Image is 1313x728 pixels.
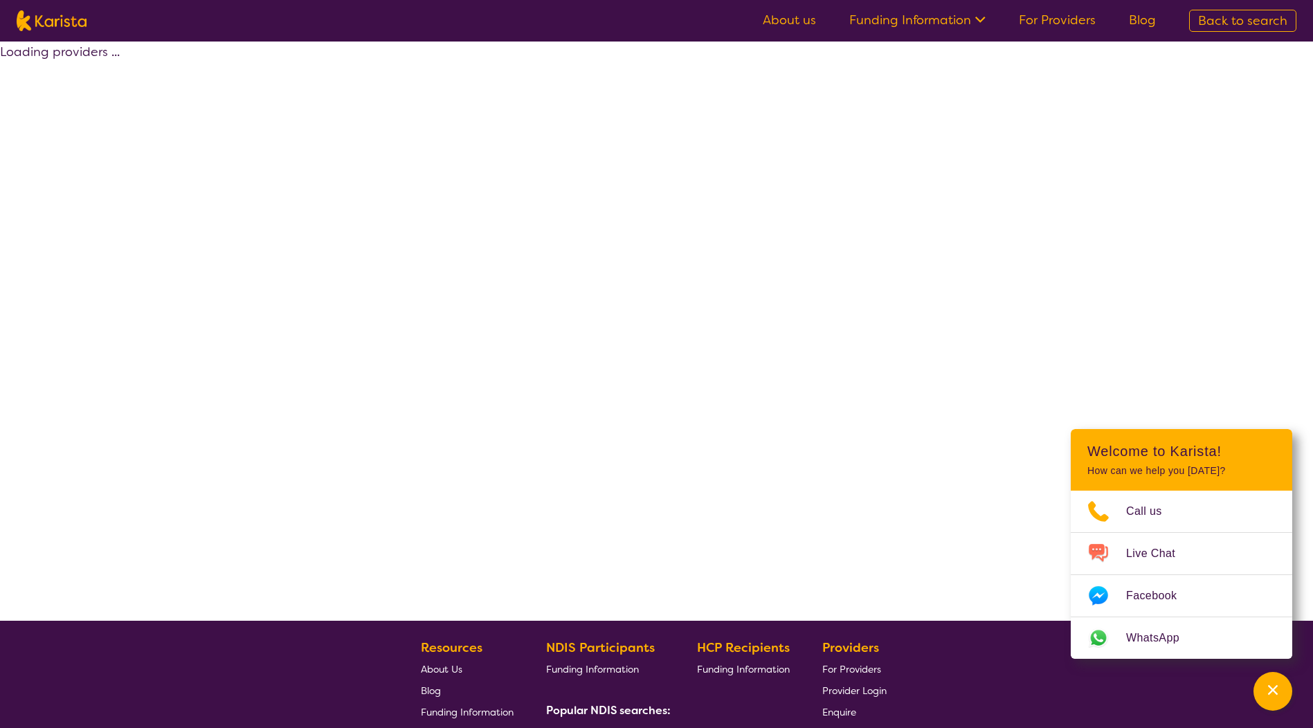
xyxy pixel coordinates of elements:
[546,663,639,675] span: Funding Information
[421,701,514,722] a: Funding Information
[421,639,482,656] b: Resources
[822,706,856,718] span: Enquire
[1019,12,1096,28] a: For Providers
[421,680,514,701] a: Blog
[697,639,790,656] b: HCP Recipients
[763,12,816,28] a: About us
[822,701,887,722] a: Enquire
[1126,543,1192,564] span: Live Chat
[1198,12,1287,29] span: Back to search
[1189,10,1296,32] a: Back to search
[822,680,887,701] a: Provider Login
[1126,501,1179,522] span: Call us
[1087,443,1276,459] h2: Welcome to Karista!
[1071,491,1292,659] ul: Choose channel
[822,663,881,675] span: For Providers
[17,10,87,31] img: Karista logo
[822,684,887,697] span: Provider Login
[1071,617,1292,659] a: Web link opens in a new tab.
[421,658,514,680] a: About Us
[421,684,441,697] span: Blog
[1253,672,1292,711] button: Channel Menu
[849,12,986,28] a: Funding Information
[1087,465,1276,477] p: How can we help you [DATE]?
[822,658,887,680] a: For Providers
[1126,585,1193,606] span: Facebook
[697,658,790,680] a: Funding Information
[546,703,671,718] b: Popular NDIS searches:
[546,658,665,680] a: Funding Information
[697,663,790,675] span: Funding Information
[1071,429,1292,659] div: Channel Menu
[822,639,879,656] b: Providers
[546,639,655,656] b: NDIS Participants
[421,706,514,718] span: Funding Information
[1129,12,1156,28] a: Blog
[421,663,462,675] span: About Us
[1126,628,1196,648] span: WhatsApp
